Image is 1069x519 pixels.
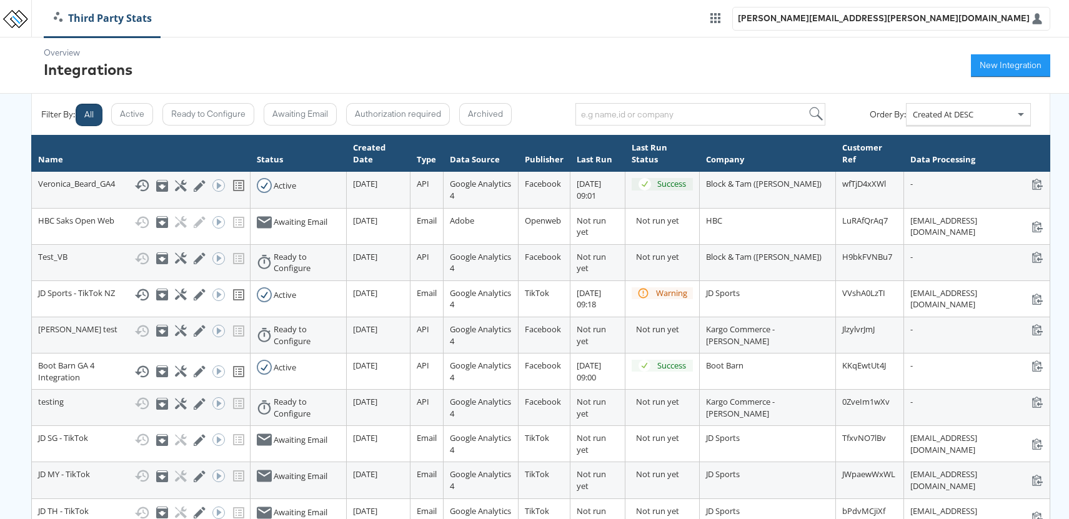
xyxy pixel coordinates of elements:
th: Name [32,136,251,172]
button: Archived [459,103,512,126]
svg: View missing tracking codes [231,364,246,379]
span: 0ZveIm1wXv [842,396,890,407]
div: [EMAIL_ADDRESS][DOMAIN_NAME] [910,468,1043,492]
div: JD MY - TikTok [38,468,244,483]
div: Not run yet [636,396,693,408]
div: Awaiting Email [274,434,327,446]
span: Email [417,468,437,480]
span: API [417,360,429,371]
span: VVshA0LzTI [842,287,885,299]
span: [DATE] [353,178,377,189]
div: Overview [44,47,132,59]
div: Success [657,178,686,190]
span: Google Analytics 4 [450,432,511,455]
div: Warning [656,287,687,299]
span: API [417,251,429,262]
span: Created At DESC [913,109,973,120]
div: [PERSON_NAME] test [38,324,244,339]
span: Not run yet [577,324,606,347]
span: Email [417,432,437,443]
th: Last Run Status [625,136,699,172]
div: - [910,251,1043,263]
div: [EMAIL_ADDRESS][DOMAIN_NAME] [910,432,1043,455]
th: Last Run [570,136,625,172]
th: Status [250,136,346,172]
span: [DATE] [353,215,377,226]
button: Awaiting Email [264,103,337,126]
span: [DATE] [353,251,377,262]
div: Not run yet [636,468,693,480]
span: Google Analytics 4 [450,287,511,310]
span: Google Analytics 4 [450,324,511,347]
div: Order By: [870,109,906,121]
th: Data Processing [904,136,1050,172]
div: - [910,396,1043,408]
span: TikTok [525,287,549,299]
button: Active [111,103,153,126]
span: Boot Barn [706,360,743,371]
span: HBC [706,215,722,226]
span: JD Sports [706,287,740,299]
span: [DATE] [353,396,377,407]
span: Email [417,215,437,226]
span: Facebook [525,178,561,189]
span: Block & Tam ([PERSON_NAME]) [706,178,822,189]
div: HBC Saks Open Web [38,215,244,230]
span: KKqEwtUt4J [842,360,886,371]
th: Created Date [346,136,410,172]
input: e.g name,id or company [575,103,825,126]
span: [DATE] [353,432,377,443]
div: Awaiting Email [274,470,327,482]
span: TikTok [525,468,549,480]
div: Filter By: [41,109,75,121]
span: TikTok [525,505,549,517]
span: Not run yet [577,215,606,238]
div: - [910,178,1043,190]
span: Not run yet [577,396,606,419]
span: Email [417,505,437,517]
span: API [417,178,429,189]
span: API [417,324,429,335]
th: Type [410,136,443,172]
div: Active [274,362,296,373]
div: JD Sports - TikTok NZ [38,287,244,302]
div: Ready to Configure [274,324,340,347]
span: Not run yet [577,251,606,274]
span: Email [417,287,437,299]
div: Ready to Configure [274,251,340,274]
span: TikTok [525,432,549,443]
div: Test_VB [38,251,244,266]
span: Facebook [525,324,561,335]
span: Google Analytics 4 [450,396,511,419]
th: Company [700,136,836,172]
button: All [76,104,102,126]
a: Third Party Stats [44,11,161,26]
span: Facebook [525,360,561,371]
span: Kargo Commerce - [PERSON_NAME] [706,324,775,347]
div: Not run yet [636,432,693,444]
div: - [910,324,1043,335]
span: API [417,396,429,407]
div: Active [274,180,296,192]
div: Not run yet [636,505,693,517]
span: wfTjD4xXWl [842,178,886,189]
div: Awaiting Email [274,507,327,518]
div: Not run yet [636,251,693,263]
span: Not run yet [577,468,606,492]
span: Facebook [525,396,561,407]
span: Google Analytics 4 [450,360,511,383]
th: Data Source [443,136,518,172]
div: Not run yet [636,215,693,227]
span: [DATE] [353,324,377,335]
span: Openweb [525,215,561,226]
div: Integrations [44,59,132,80]
button: New Integration [971,54,1050,77]
span: Google Analytics 4 [450,468,511,492]
span: JD Sports [706,505,740,517]
span: [DATE] 09:01 [577,178,601,201]
span: Google Analytics 4 [450,178,511,201]
span: JD Sports [706,468,740,480]
span: LuRAfQrAq7 [842,215,888,226]
span: TfxvNO7lBv [842,432,886,443]
span: Adobe [450,215,474,226]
